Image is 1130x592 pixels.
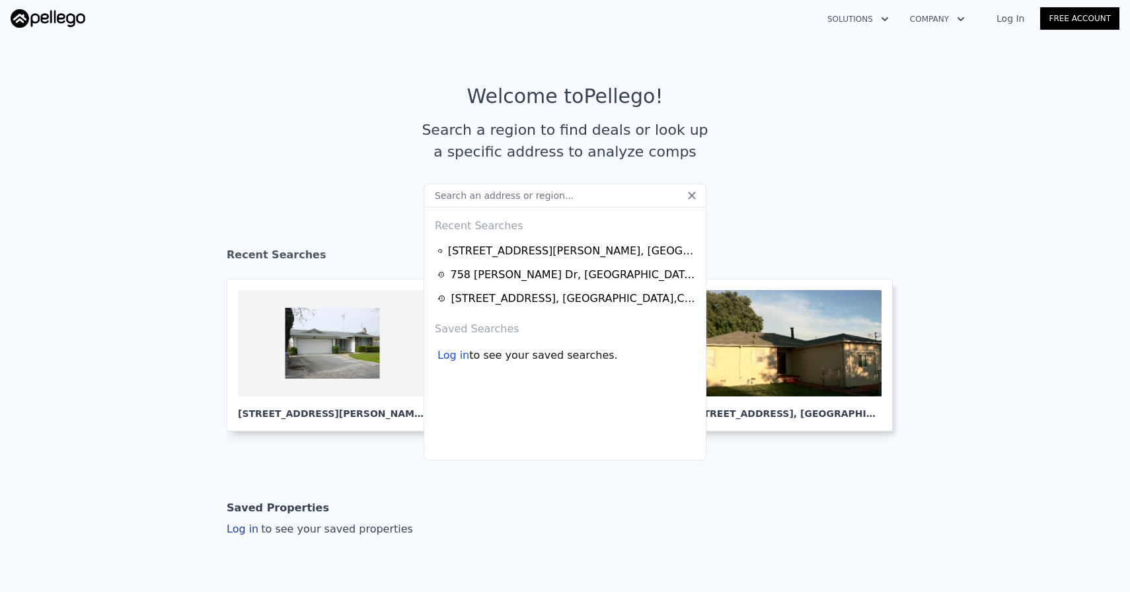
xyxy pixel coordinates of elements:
[430,311,700,342] div: Saved Searches
[437,243,697,259] a: [STREET_ADDRESS][PERSON_NAME], [GEOGRAPHIC_DATA][PERSON_NAME],CA 95132
[227,521,413,537] div: Log in
[238,396,427,420] div: [STREET_ADDRESS][PERSON_NAME] , [GEOGRAPHIC_DATA][PERSON_NAME]
[467,85,663,108] div: Welcome to Pellego !
[417,119,713,163] div: Search a region to find deals or look up a specific address to analyze comps
[899,7,975,31] button: Company
[227,279,449,431] a: [STREET_ADDRESS][PERSON_NAME], [GEOGRAPHIC_DATA][PERSON_NAME]
[424,184,706,207] input: Search an address or region...
[981,12,1040,25] a: Log In
[11,9,85,28] img: Pellego
[437,267,697,283] a: 758 [PERSON_NAME] Dr, [GEOGRAPHIC_DATA],CA 94523
[817,7,899,31] button: Solutions
[450,267,697,283] div: 758 [PERSON_NAME] Dr , [GEOGRAPHIC_DATA] , CA 94523
[693,396,882,420] div: [STREET_ADDRESS] , [GEOGRAPHIC_DATA]
[258,523,413,535] span: to see your saved properties
[448,243,697,259] div: [STREET_ADDRESS][PERSON_NAME] , [GEOGRAPHIC_DATA][PERSON_NAME] , CA 95132
[227,495,329,521] div: Saved Properties
[1040,7,1119,30] a: Free Account
[227,237,903,279] div: Recent Searches
[469,348,617,363] span: to see your saved searches.
[437,291,697,307] a: [STREET_ADDRESS], [GEOGRAPHIC_DATA],CA 94603
[681,279,903,431] a: [STREET_ADDRESS], [GEOGRAPHIC_DATA]
[430,207,700,239] div: Recent Searches
[437,348,469,363] div: Log in
[451,291,697,307] div: [STREET_ADDRESS] , [GEOGRAPHIC_DATA] , CA 94603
